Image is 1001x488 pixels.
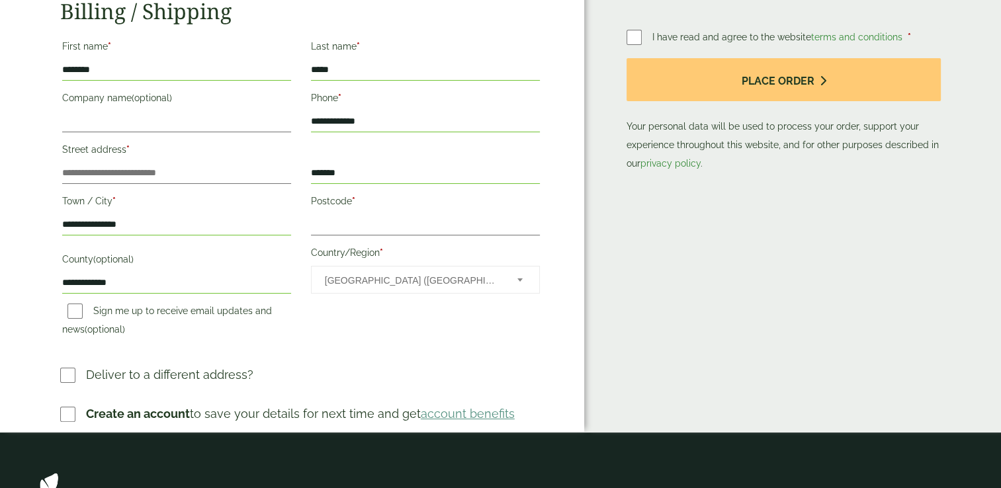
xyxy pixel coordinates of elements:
label: Company name [62,89,291,111]
span: (optional) [132,93,172,103]
p: Deliver to a different address? [86,366,253,384]
label: Postcode [311,192,540,214]
input: Sign me up to receive email updates and news(optional) [67,304,83,319]
button: Place order [627,58,941,101]
span: United Kingdom (UK) [325,266,500,294]
label: County [62,250,291,272]
abbr: required [126,144,130,155]
abbr: required [380,247,383,258]
abbr: required [112,196,116,206]
label: Town / City [62,192,291,214]
span: (optional) [85,324,125,335]
span: Country/Region [311,266,540,294]
label: Sign me up to receive email updates and news [62,305,272,339]
label: Street address [62,140,291,163]
label: Phone [311,89,540,111]
span: (optional) [93,254,134,264]
a: terms and conditions [811,32,902,42]
p: Your personal data will be used to process your order, support your experience throughout this we... [627,58,941,173]
abbr: required [338,93,341,103]
abbr: required [108,41,111,52]
label: Country/Region [311,243,540,266]
p: to save your details for next time and get [86,405,515,423]
a: privacy policy [640,158,701,169]
abbr: required [357,41,360,52]
a: account benefits [421,407,515,421]
strong: Create an account [86,407,190,421]
label: First name [62,37,291,60]
abbr: required [352,196,355,206]
span: I have read and agree to the website [652,32,905,42]
label: Last name [311,37,540,60]
abbr: required [908,32,911,42]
